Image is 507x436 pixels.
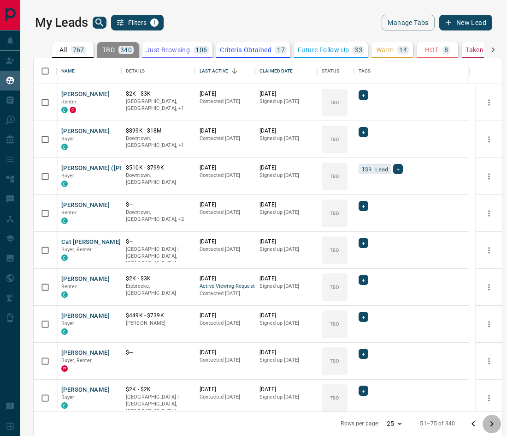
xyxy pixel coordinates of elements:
[61,136,75,142] span: Buyer
[126,164,190,172] p: $510K - $799K
[330,321,339,327] p: TBD
[359,201,368,211] div: +
[425,47,438,53] p: HOT
[61,328,68,335] div: condos.ca
[362,91,365,100] span: +
[259,394,312,401] p: Signed up [DATE]
[359,127,368,137] div: +
[200,283,250,291] span: Active Viewing Request
[228,65,241,78] button: Sort
[61,394,75,400] span: Buyer
[61,321,75,327] span: Buyer
[396,164,400,174] span: +
[200,209,250,216] p: Contacted [DATE]
[200,290,250,297] p: Contacted [DATE]
[483,415,501,433] button: Go to next page
[61,164,165,173] button: [PERSON_NAME] ([PERSON_NAME])
[200,201,250,209] p: [DATE]
[330,173,339,180] p: TBD
[61,365,68,372] div: property.ca
[200,58,228,84] div: Last Active
[61,312,110,321] button: [PERSON_NAME]
[61,254,68,261] div: condos.ca
[102,47,115,53] p: TBD
[220,47,271,53] p: Criteria Obtained
[59,47,67,53] p: All
[330,247,339,254] p: TBD
[330,210,339,217] p: TBD
[259,135,312,142] p: Signed up [DATE]
[61,291,68,298] div: condos.ca
[126,312,190,320] p: $449K - $739K
[482,280,496,294] button: more
[126,386,190,394] p: $2K - $2K
[482,206,496,220] button: more
[399,47,407,53] p: 14
[259,246,312,253] p: Signed up [DATE]
[259,58,293,84] div: Claimed Date
[359,238,368,248] div: +
[61,386,110,394] button: [PERSON_NAME]
[298,47,349,53] p: Future Follow Up
[61,144,68,150] div: condos.ca
[482,354,496,368] button: more
[439,15,492,30] button: New Lead
[362,164,388,174] span: ISR Lead
[151,19,158,26] span: 1
[464,415,483,433] button: Go to previous page
[341,420,379,428] p: Rows per page:
[259,98,312,105] p: Signed up [DATE]
[120,47,132,53] p: 340
[61,284,77,290] span: Renter
[111,15,164,30] button: Filters1
[126,201,190,209] p: $---
[61,357,92,363] span: Buyer, Renter
[61,127,110,136] button: [PERSON_NAME]
[200,349,250,357] p: [DATE]
[126,275,190,283] p: $2K - $3K
[61,58,75,84] div: Name
[200,238,250,246] p: [DATE]
[195,47,207,53] p: 106
[126,349,190,357] p: $---
[200,98,250,105] p: Contacted [DATE]
[200,357,250,364] p: Contacted [DATE]
[420,420,455,428] p: 51–75 of 340
[126,127,190,135] p: $899K - $18M
[200,320,250,327] p: Contacted [DATE]
[259,201,312,209] p: [DATE]
[195,58,255,84] div: Last Active
[259,283,312,290] p: Signed up [DATE]
[61,201,110,210] button: [PERSON_NAME]
[259,357,312,364] p: Signed up [DATE]
[200,127,250,135] p: [DATE]
[259,90,312,98] p: [DATE]
[482,133,496,146] button: more
[359,58,371,84] div: Tags
[354,47,362,53] p: 33
[359,275,368,285] div: +
[126,394,190,415] p: [GEOGRAPHIC_DATA] | [GEOGRAPHIC_DATA], [GEOGRAPHIC_DATA]
[200,164,250,172] p: [DATE]
[482,243,496,257] button: more
[126,283,190,297] p: Etobicoke, [GEOGRAPHIC_DATA]
[200,386,250,394] p: [DATE]
[61,181,68,187] div: condos.ca
[61,402,68,409] div: condos.ca
[200,246,250,253] p: Contacted [DATE]
[482,96,496,109] button: more
[259,238,312,246] p: [DATE]
[482,170,496,183] button: more
[126,320,190,327] p: [PERSON_NAME]
[330,394,339,401] p: TBD
[362,201,365,211] span: +
[330,136,339,143] p: TBD
[57,58,121,84] div: Name
[126,98,190,112] p: Mississauga
[73,47,84,53] p: 767
[93,17,106,29] button: search button
[126,172,190,186] p: Downtown, [GEOGRAPHIC_DATA]
[259,127,312,135] p: [DATE]
[259,172,312,179] p: Signed up [DATE]
[259,320,312,327] p: Signed up [DATE]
